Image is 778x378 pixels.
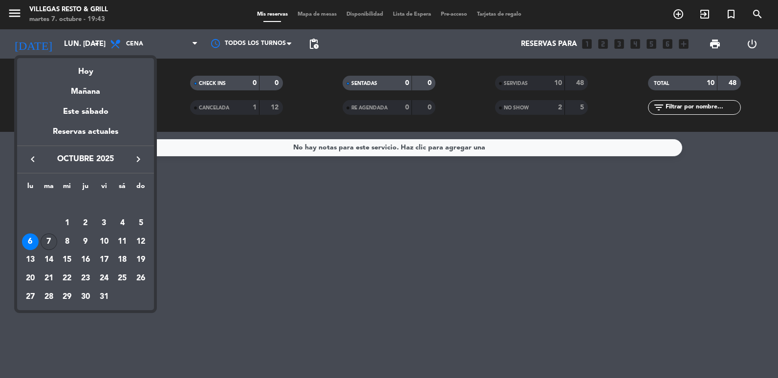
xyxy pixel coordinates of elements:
div: 23 [77,270,94,287]
div: 27 [22,289,39,305]
td: 13 de octubre de 2025 [21,251,40,269]
div: 11 [114,233,130,250]
div: 18 [114,252,130,268]
td: OCT. [21,195,150,214]
td: 25 de octubre de 2025 [113,269,132,288]
div: 10 [96,233,112,250]
td: 9 de octubre de 2025 [76,232,95,251]
span: octubre 2025 [42,153,130,166]
div: 16 [77,252,94,268]
div: 9 [77,233,94,250]
div: 13 [22,252,39,268]
i: keyboard_arrow_right [132,153,144,165]
td: 22 de octubre de 2025 [58,269,76,288]
th: domingo [131,181,150,196]
div: 4 [114,215,130,231]
div: 26 [132,270,149,287]
td: 14 de octubre de 2025 [40,251,58,269]
div: 19 [132,252,149,268]
td: 2 de octubre de 2025 [76,214,95,232]
td: 28 de octubre de 2025 [40,288,58,306]
th: miércoles [58,181,76,196]
div: 25 [114,270,130,287]
div: 24 [96,270,112,287]
td: 17 de octubre de 2025 [95,251,113,269]
td: 27 de octubre de 2025 [21,288,40,306]
td: 18 de octubre de 2025 [113,251,132,269]
td: 20 de octubre de 2025 [21,269,40,288]
td: 1 de octubre de 2025 [58,214,76,232]
td: 30 de octubre de 2025 [76,288,95,306]
div: 30 [77,289,94,305]
th: sábado [113,181,132,196]
div: 28 [41,289,57,305]
td: 7 de octubre de 2025 [40,232,58,251]
td: 21 de octubre de 2025 [40,269,58,288]
td: 11 de octubre de 2025 [113,232,132,251]
div: Mañana [17,78,154,98]
i: keyboard_arrow_left [27,153,39,165]
div: 2 [77,215,94,231]
div: 17 [96,252,112,268]
div: 3 [96,215,112,231]
div: 20 [22,270,39,287]
td: 16 de octubre de 2025 [76,251,95,269]
div: 15 [59,252,75,268]
button: keyboard_arrow_left [24,153,42,166]
th: lunes [21,181,40,196]
div: 14 [41,252,57,268]
div: 12 [132,233,149,250]
th: jueves [76,181,95,196]
th: martes [40,181,58,196]
td: 3 de octubre de 2025 [95,214,113,232]
button: keyboard_arrow_right [130,153,147,166]
div: 8 [59,233,75,250]
div: 31 [96,289,112,305]
td: 15 de octubre de 2025 [58,251,76,269]
td: 4 de octubre de 2025 [113,214,132,232]
div: 5 [132,215,149,231]
div: 6 [22,233,39,250]
div: 21 [41,270,57,287]
td: 10 de octubre de 2025 [95,232,113,251]
td: 23 de octubre de 2025 [76,269,95,288]
div: 7 [41,233,57,250]
div: Reservas actuales [17,126,154,146]
td: 5 de octubre de 2025 [131,214,150,232]
th: viernes [95,181,113,196]
td: 26 de octubre de 2025 [131,269,150,288]
div: Hoy [17,58,154,78]
div: 29 [59,289,75,305]
td: 24 de octubre de 2025 [95,269,113,288]
td: 19 de octubre de 2025 [131,251,150,269]
td: 8 de octubre de 2025 [58,232,76,251]
div: 1 [59,215,75,231]
div: 22 [59,270,75,287]
td: 31 de octubre de 2025 [95,288,113,306]
div: Este sábado [17,98,154,126]
td: 29 de octubre de 2025 [58,288,76,306]
td: 12 de octubre de 2025 [131,232,150,251]
td: 6 de octubre de 2025 [21,232,40,251]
